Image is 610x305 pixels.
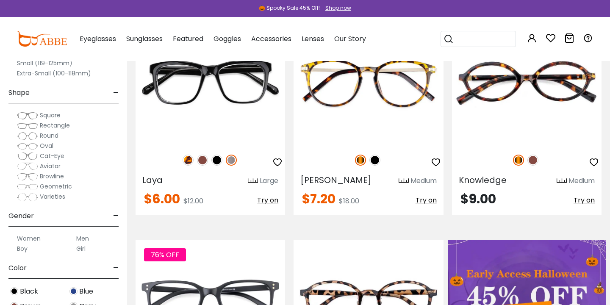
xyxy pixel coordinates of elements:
[260,176,278,186] div: Large
[144,248,186,261] span: 76% OFF
[17,244,28,254] label: Boy
[144,190,180,208] span: $6.00
[226,155,237,166] img: Gun
[142,174,163,186] span: Laya
[17,162,38,171] img: Aviator.png
[113,206,119,226] span: -
[17,172,38,181] img: Browline.png
[183,196,203,206] span: $12.00
[325,4,351,12] div: Shop now
[76,244,86,254] label: Girl
[17,233,41,244] label: Women
[17,183,38,191] img: Geometric.png
[339,196,359,206] span: $18.00
[40,182,72,191] span: Geometric
[69,287,78,295] img: Blue
[80,34,116,44] span: Eyeglasses
[40,162,61,170] span: Aviator
[79,286,93,297] span: Blue
[302,34,324,44] span: Lenses
[369,155,380,166] img: Black
[568,176,595,186] div: Medium
[416,193,437,208] button: Try on
[8,258,27,278] span: Color
[248,178,258,184] img: size ruler
[302,190,335,208] span: $7.20
[40,192,65,201] span: Varieties
[557,178,567,184] img: size ruler
[17,68,91,78] label: Extra-Small (100-118mm)
[197,155,208,166] img: Brown
[574,195,595,205] span: Try on
[17,122,38,130] img: Rectangle.png
[76,233,89,244] label: Men
[410,176,437,186] div: Medium
[113,258,119,278] span: -
[17,142,38,150] img: Oval.png
[213,34,241,44] span: Goggles
[334,34,366,44] span: Our Story
[17,111,38,120] img: Square.png
[259,4,320,12] div: 🎃 Spooky Sale 45% Off!
[126,34,163,44] span: Sunglasses
[460,190,496,208] span: $9.00
[17,193,38,202] img: Varieties.png
[136,21,285,145] img: Gun Laya - Plastic ,Universal Bridge Fit
[113,83,119,103] span: -
[40,141,53,150] span: Oval
[8,83,30,103] span: Shape
[10,287,18,295] img: Black
[40,131,58,140] span: Round
[8,206,34,226] span: Gender
[294,21,443,145] img: Tortoise Callie - Combination ,Universal Bridge Fit
[452,21,602,145] img: Tortoise Knowledge - Acetate ,Universal Bridge Fit
[459,174,507,186] span: Knowledge
[17,152,38,161] img: Cat-Eye.png
[17,58,72,68] label: Small (119-125mm)
[399,178,409,184] img: size ruler
[40,121,70,130] span: Rectangle
[17,31,67,47] img: abbeglasses.com
[211,155,222,166] img: Black
[527,155,538,166] img: Brown
[173,34,203,44] span: Featured
[40,111,61,119] span: Square
[40,152,64,160] span: Cat-Eye
[20,286,38,297] span: Black
[257,195,278,205] span: Try on
[416,195,437,205] span: Try on
[257,193,278,208] button: Try on
[574,193,595,208] button: Try on
[321,4,351,11] a: Shop now
[355,155,366,166] img: Tortoise
[183,155,194,166] img: Leopard
[17,132,38,140] img: Round.png
[251,34,291,44] span: Accessories
[300,174,372,186] span: [PERSON_NAME]
[513,155,524,166] img: Tortoise
[40,172,64,180] span: Browline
